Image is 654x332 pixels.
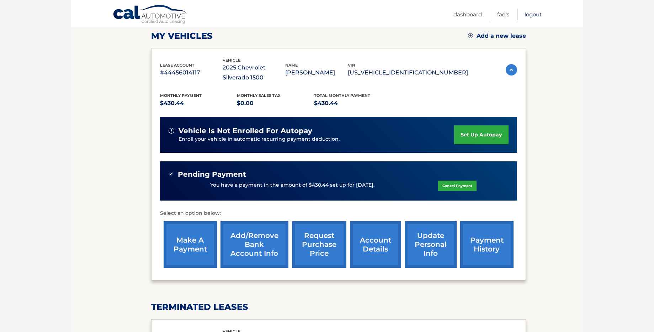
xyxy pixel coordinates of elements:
[453,9,482,20] a: Dashboard
[314,93,370,98] span: Total Monthly Payment
[160,63,195,68] span: lease account
[179,126,312,135] span: vehicle is not enrolled for autopay
[160,98,237,108] p: $430.44
[438,181,477,191] a: Cancel Payment
[497,9,509,20] a: FAQ's
[285,68,348,78] p: [PERSON_NAME]
[348,63,355,68] span: vin
[113,5,187,25] a: Cal Automotive
[179,135,454,143] p: Enroll your vehicle in automatic recurring payment deduction.
[468,33,473,38] img: add.svg
[164,221,217,268] a: make a payment
[220,221,288,268] a: Add/Remove bank account info
[285,63,298,68] span: name
[468,32,526,40] a: Add a new lease
[160,68,223,78] p: #44456014117
[169,171,174,176] img: check-green.svg
[525,9,542,20] a: Logout
[223,58,240,63] span: vehicle
[151,302,526,312] h2: terminated leases
[350,221,401,268] a: account details
[506,64,517,76] img: accordion-active.svg
[237,98,314,108] p: $0.00
[223,63,285,83] p: 2025 Chevrolet Silverado 1500
[454,125,508,144] a: set up autopay
[348,68,468,78] p: [US_VEHICLE_IDENTIFICATION_NUMBER]
[292,221,346,268] a: request purchase price
[151,31,213,41] h2: my vehicles
[160,209,517,218] p: Select an option below:
[160,93,202,98] span: Monthly Payment
[314,98,391,108] p: $430.44
[460,221,514,268] a: payment history
[405,221,457,268] a: update personal info
[237,93,281,98] span: Monthly sales Tax
[169,128,174,134] img: alert-white.svg
[178,170,246,179] span: Pending Payment
[210,181,374,189] p: You have a payment in the amount of $430.44 set up for [DATE].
